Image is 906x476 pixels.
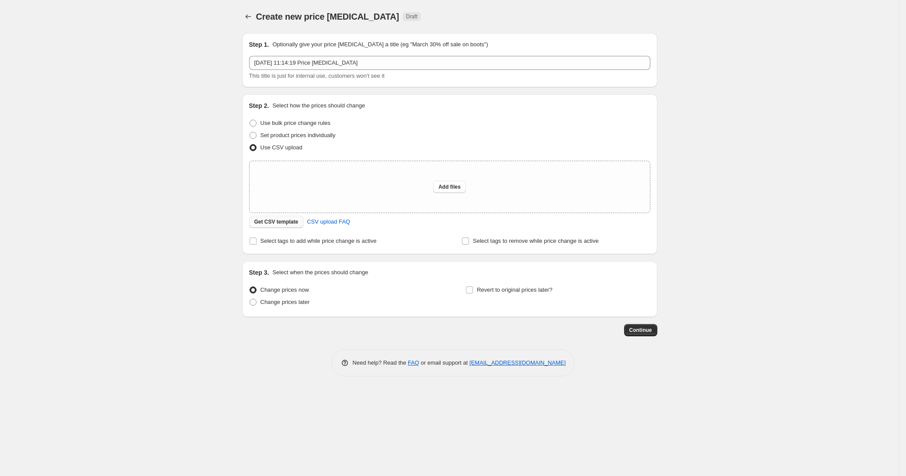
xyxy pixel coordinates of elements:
[406,13,417,20] span: Draft
[260,120,330,126] span: Use bulk price change rules
[438,183,461,190] span: Add files
[249,56,650,70] input: 30% off holiday sale
[408,359,419,366] a: FAQ
[629,327,652,334] span: Continue
[260,238,377,244] span: Select tags to add while price change is active
[260,144,302,151] span: Use CSV upload
[624,324,657,336] button: Continue
[249,216,304,228] button: Get CSV template
[260,299,310,305] span: Change prices later
[249,101,269,110] h2: Step 2.
[272,268,368,277] p: Select when the prices should change
[272,40,488,49] p: Optionally give your price [MEDICAL_DATA] a title (eg "March 30% off sale on boots")
[469,359,566,366] a: [EMAIL_ADDRESS][DOMAIN_NAME]
[419,359,469,366] span: or email support at
[272,101,365,110] p: Select how the prices should change
[260,132,336,138] span: Set product prices individually
[473,238,599,244] span: Select tags to remove while price change is active
[249,40,269,49] h2: Step 1.
[242,10,254,23] button: Price change jobs
[302,215,355,229] a: CSV upload FAQ
[256,12,399,21] span: Create new price [MEDICAL_DATA]
[353,359,408,366] span: Need help? Read the
[433,181,466,193] button: Add files
[254,218,299,225] span: Get CSV template
[477,286,552,293] span: Revert to original prices later?
[307,217,350,226] span: CSV upload FAQ
[249,72,385,79] span: This title is just for internal use, customers won't see it
[249,268,269,277] h2: Step 3.
[260,286,309,293] span: Change prices now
